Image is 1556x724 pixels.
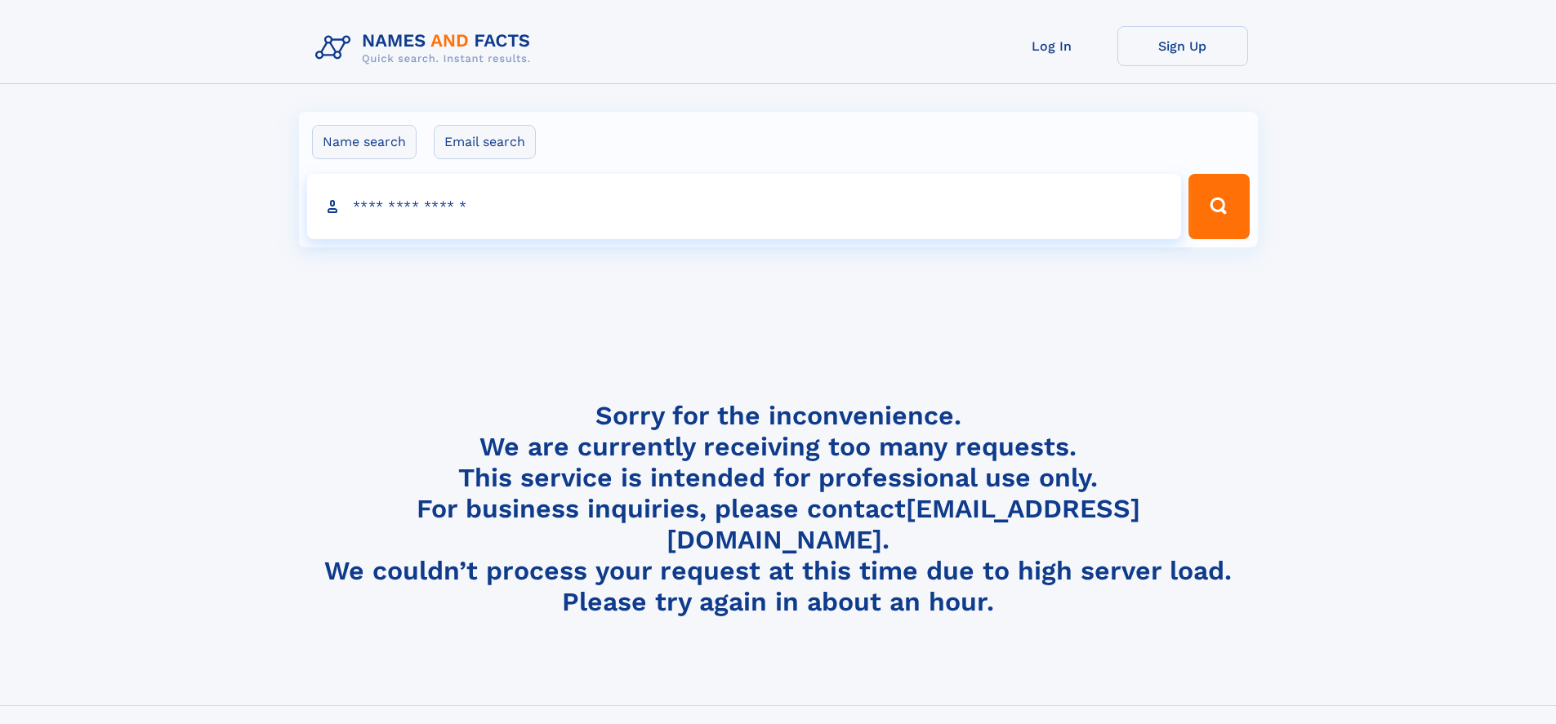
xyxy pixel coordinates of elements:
[307,174,1182,239] input: search input
[434,125,536,159] label: Email search
[987,26,1117,66] a: Log In
[1117,26,1248,66] a: Sign Up
[1188,174,1249,239] button: Search Button
[312,125,417,159] label: Name search
[309,26,544,70] img: Logo Names and Facts
[309,400,1248,618] h4: Sorry for the inconvenience. We are currently receiving too many requests. This service is intend...
[667,493,1140,555] a: [EMAIL_ADDRESS][DOMAIN_NAME]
